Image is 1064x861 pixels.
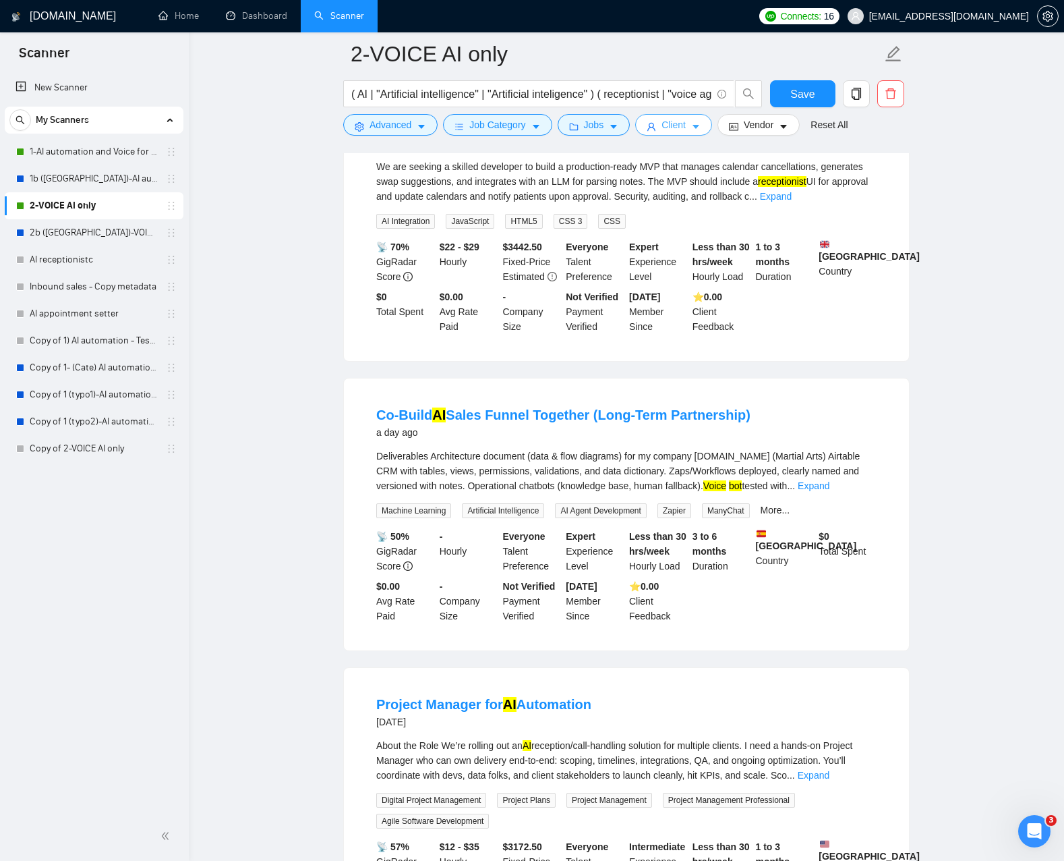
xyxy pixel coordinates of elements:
[717,114,800,136] button: idcardVendorcaret-down
[417,121,426,132] span: caret-down
[626,579,690,623] div: Client Feedback
[657,503,691,518] span: Zapier
[523,740,531,751] mark: AI
[757,529,766,538] img: 🇪🇸
[761,505,790,516] a: More...
[779,121,788,132] span: caret-down
[569,121,579,132] span: folder
[609,121,618,132] span: caret-down
[30,354,158,381] a: Copy of 1- (Cate) AI automation and Voice for CRM & Booking (different categories)
[1038,11,1058,22] span: setting
[703,480,726,491] mark: Voice
[376,531,409,542] b: 📡 50%
[1037,11,1059,22] a: setting
[166,146,177,157] span: holder
[443,114,552,136] button: barsJob Categorycaret-down
[166,416,177,427] span: holder
[843,80,870,107] button: copy
[690,529,753,574] div: Duration
[798,770,829,781] a: Expand
[563,240,626,284] div: Talent Preference
[787,770,795,781] span: ...
[351,37,882,71] input: Scanner name...
[729,480,742,491] mark: bot
[1037,5,1059,27] button: setting
[469,117,525,132] span: Job Category
[753,240,817,284] div: Duration
[885,45,902,63] span: edit
[626,529,690,574] div: Hourly Load
[30,300,158,327] a: AI appointment setter
[376,449,877,493] div: Deliverables Architecture document (data & flow diagrams) for my company [DOMAIN_NAME] (Martial A...
[598,214,626,229] span: CSS
[629,291,660,302] b: [DATE]
[440,531,443,542] b: -
[351,86,711,103] input: Search Freelance Jobs...
[343,114,438,136] button: settingAdvancedcaret-down
[566,291,618,302] b: Not Verified
[503,581,556,592] b: Not Verified
[166,281,177,292] span: holder
[437,529,500,574] div: Hourly
[403,272,413,281] span: info-circle
[30,327,158,354] a: Copy of 1) AI automation - Testing something?
[454,121,464,132] span: bars
[692,242,750,267] b: Less than 30 hrs/week
[690,240,753,284] div: Hourly Load
[500,289,564,334] div: Company Size
[30,246,158,273] a: AI receptionistc
[440,581,443,592] b: -
[635,114,712,136] button: userClientcaret-down
[548,272,557,281] span: exclamation-circle
[629,841,685,852] b: Intermediate
[30,138,158,165] a: 1-AI automation and Voice for CRM & Booking
[503,271,545,282] span: Estimated
[374,289,437,334] div: Total Spent
[824,9,834,24] span: 16
[158,10,199,22] a: homeHome
[376,581,400,592] b: $0.00
[5,74,183,101] li: New Scanner
[810,117,848,132] a: Reset All
[376,424,750,441] div: a day ago
[374,240,437,284] div: GigRadar Score
[691,121,701,132] span: caret-down
[437,289,500,334] div: Avg Rate Paid
[629,581,659,592] b: ⭐️ 0.00
[690,289,753,334] div: Client Feedback
[878,88,904,100] span: delete
[376,793,486,808] span: Digital Project Management
[166,200,177,211] span: holder
[503,697,516,712] mark: AI
[816,240,879,284] div: Country
[437,240,500,284] div: Hourly
[166,254,177,265] span: holder
[816,529,879,574] div: Total Spent
[432,408,446,422] mark: AI
[787,480,795,491] span: ...
[503,291,506,302] b: -
[30,219,158,246] a: 2b ([GEOGRAPHIC_DATA])-VOICE AI only
[626,289,690,334] div: Member Since
[160,829,174,843] span: double-left
[8,43,80,72] span: Scanner
[16,74,173,101] a: New Scanner
[376,291,387,302] b: $ 0
[166,173,177,184] span: holder
[30,165,158,192] a: 1b ([GEOGRAPHIC_DATA])-AI automation and Voice for CRM & Booking
[765,11,776,22] img: upwork-logo.png
[735,80,762,107] button: search
[729,121,738,132] span: idcard
[503,242,542,252] b: $ 3442.50
[563,579,626,623] div: Member Since
[314,10,364,22] a: searchScanner
[30,273,158,300] a: Inbound sales - Copy metadata
[11,6,21,28] img: logo
[563,289,626,334] div: Payment Verified
[166,362,177,373] span: holder
[819,240,920,262] b: [GEOGRAPHIC_DATA]
[226,10,287,22] a: dashboardDashboard
[554,214,588,229] span: CSS 3
[376,714,591,730] div: [DATE]
[376,503,451,518] span: Machine Learning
